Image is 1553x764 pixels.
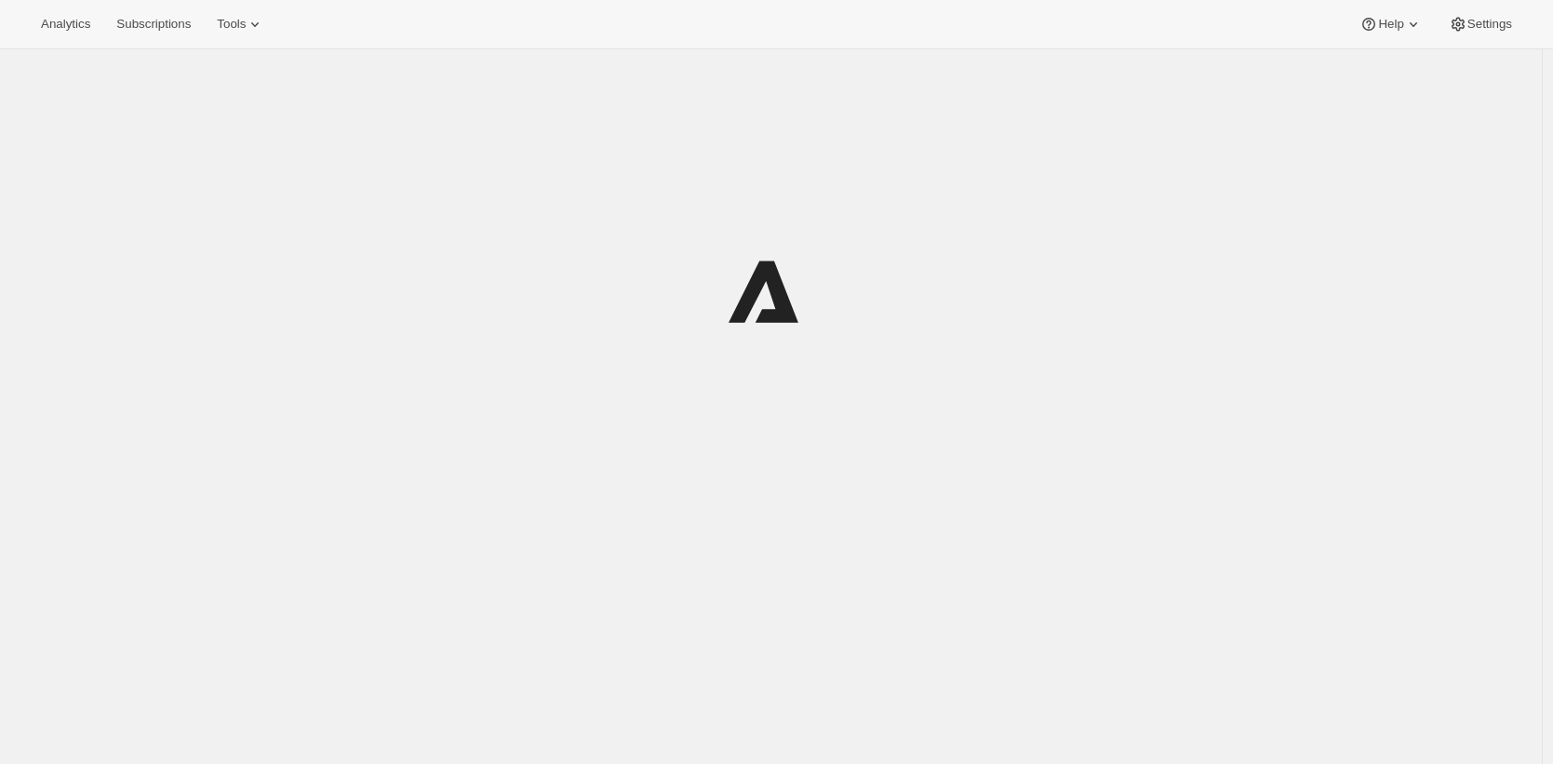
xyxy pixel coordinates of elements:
button: Subscriptions [105,11,202,37]
button: Settings [1438,11,1523,37]
button: Analytics [30,11,101,37]
span: Settings [1467,17,1512,32]
span: Tools [217,17,246,32]
span: Analytics [41,17,90,32]
span: Help [1378,17,1403,32]
button: Help [1348,11,1433,37]
span: Subscriptions [116,17,191,32]
button: Tools [206,11,275,37]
